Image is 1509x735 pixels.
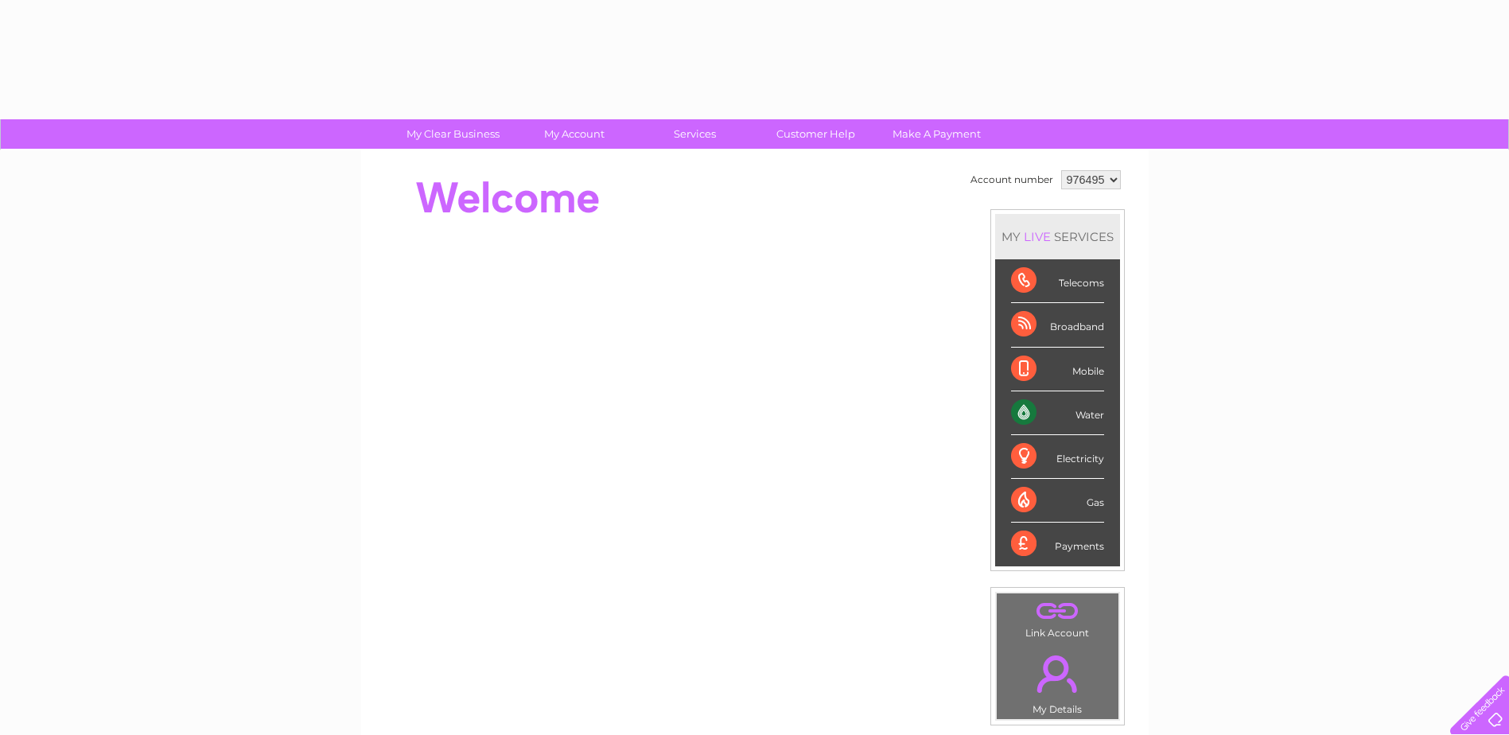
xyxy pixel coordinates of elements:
[1011,435,1104,479] div: Electricity
[1011,348,1104,391] div: Mobile
[1011,259,1104,303] div: Telecoms
[1021,229,1054,244] div: LIVE
[1011,303,1104,347] div: Broadband
[1001,646,1114,702] a: .
[387,119,519,149] a: My Clear Business
[1011,523,1104,566] div: Payments
[966,166,1057,193] td: Account number
[1011,479,1104,523] div: Gas
[1001,597,1114,625] a: .
[871,119,1002,149] a: Make A Payment
[996,642,1119,720] td: My Details
[1011,391,1104,435] div: Water
[750,119,881,149] a: Customer Help
[996,593,1119,643] td: Link Account
[629,119,760,149] a: Services
[508,119,640,149] a: My Account
[995,214,1120,259] div: MY SERVICES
